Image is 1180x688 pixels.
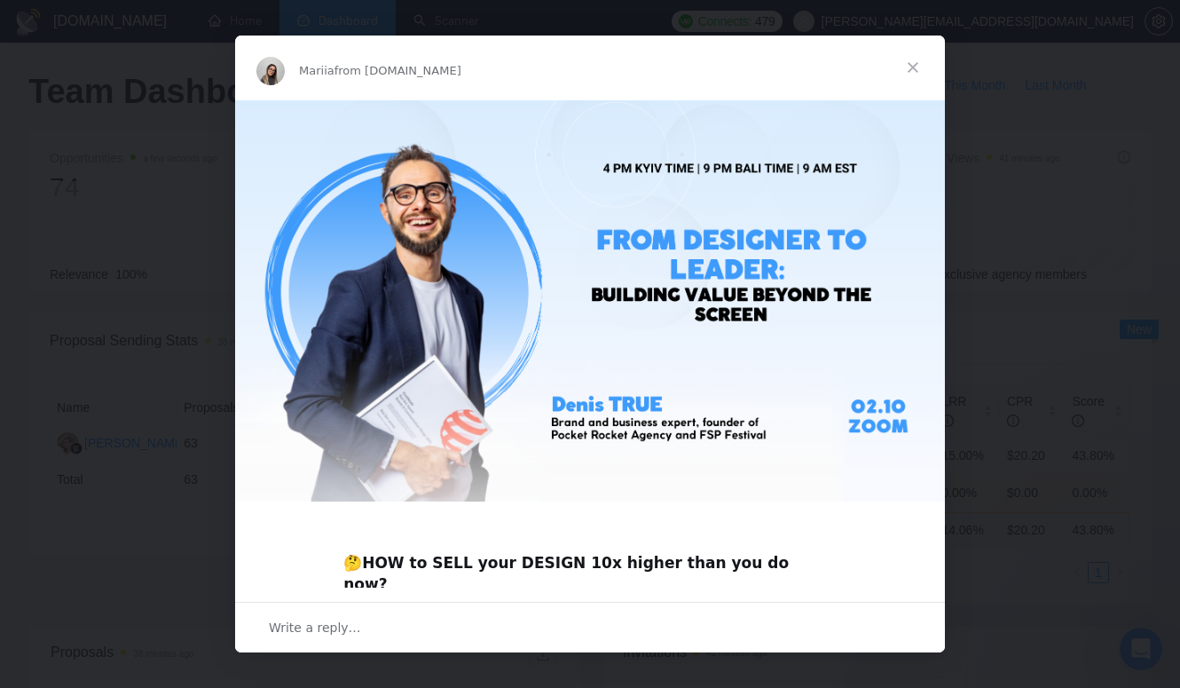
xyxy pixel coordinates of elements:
div: 🤔 [343,532,837,595]
div: Open conversation and reply [235,602,945,652]
img: Profile image for Mariia [256,57,285,85]
span: Mariia [299,64,334,77]
span: from [DOMAIN_NAME] [334,64,461,77]
span: Write a reply… [269,616,361,639]
b: HOW to SELL your DESIGN 10x higher than you do now? [343,554,789,593]
span: Close [881,36,945,99]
